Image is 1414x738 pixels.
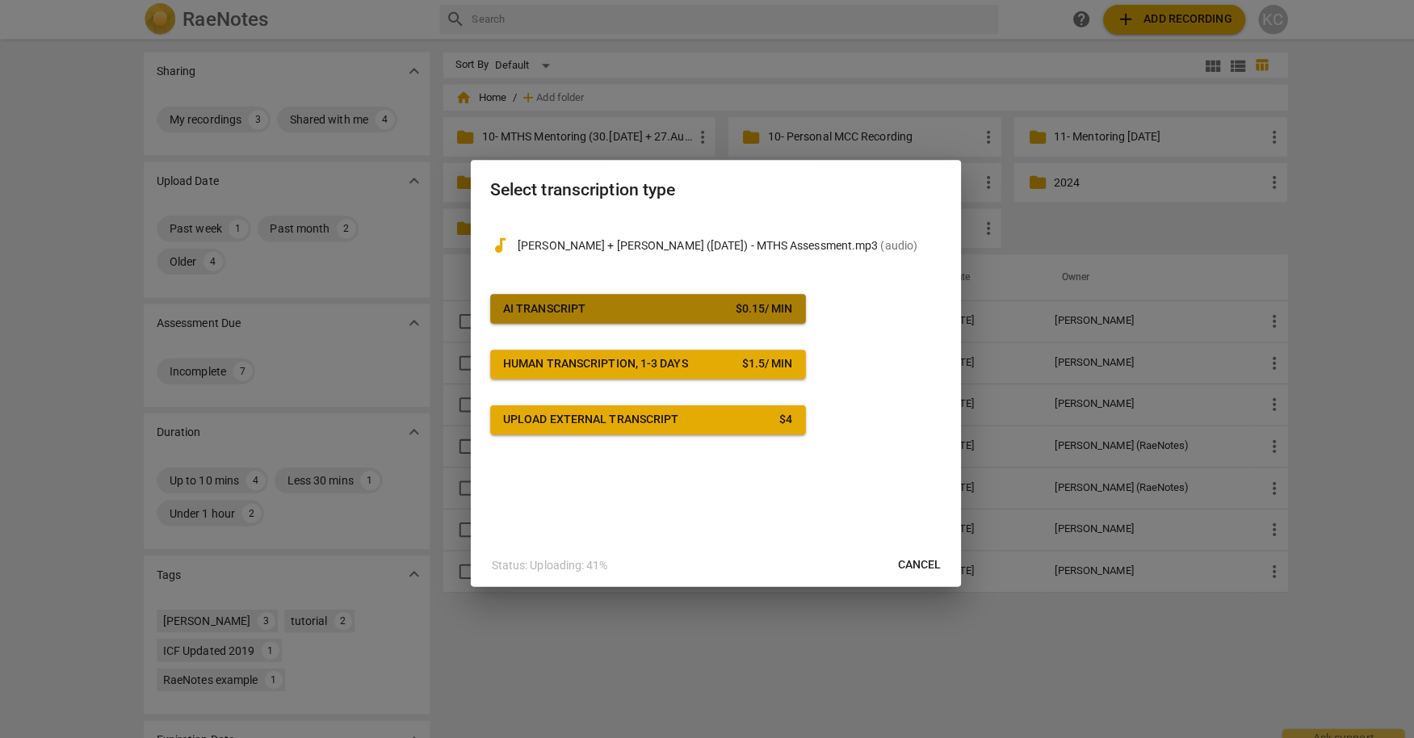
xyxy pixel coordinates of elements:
[875,544,943,573] button: Cancel
[485,178,930,198] h2: Select transcription type
[871,236,907,249] span: ( audio )
[887,551,930,567] span: Cancel
[485,291,796,320] button: AI Transcript$0.15/ min
[485,233,504,252] span: audiotrack
[485,346,796,375] button: Human transcription, 1-3 days$1.5/ min
[497,352,680,368] div: Human transcription, 1-3 days
[733,352,783,368] div: $ 1.5 / min
[497,407,671,423] div: Upload external transcript
[486,551,601,568] p: Status: Uploading: 41%
[770,407,783,423] div: $ 4
[485,400,796,430] button: Upload external transcript$4
[497,297,579,313] div: AI Transcript
[512,234,930,251] p: Gloria + Adele (29.Sep.25) - MTHS Assessment.mp3(audio)
[727,297,783,313] div: $ 0.15 / min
